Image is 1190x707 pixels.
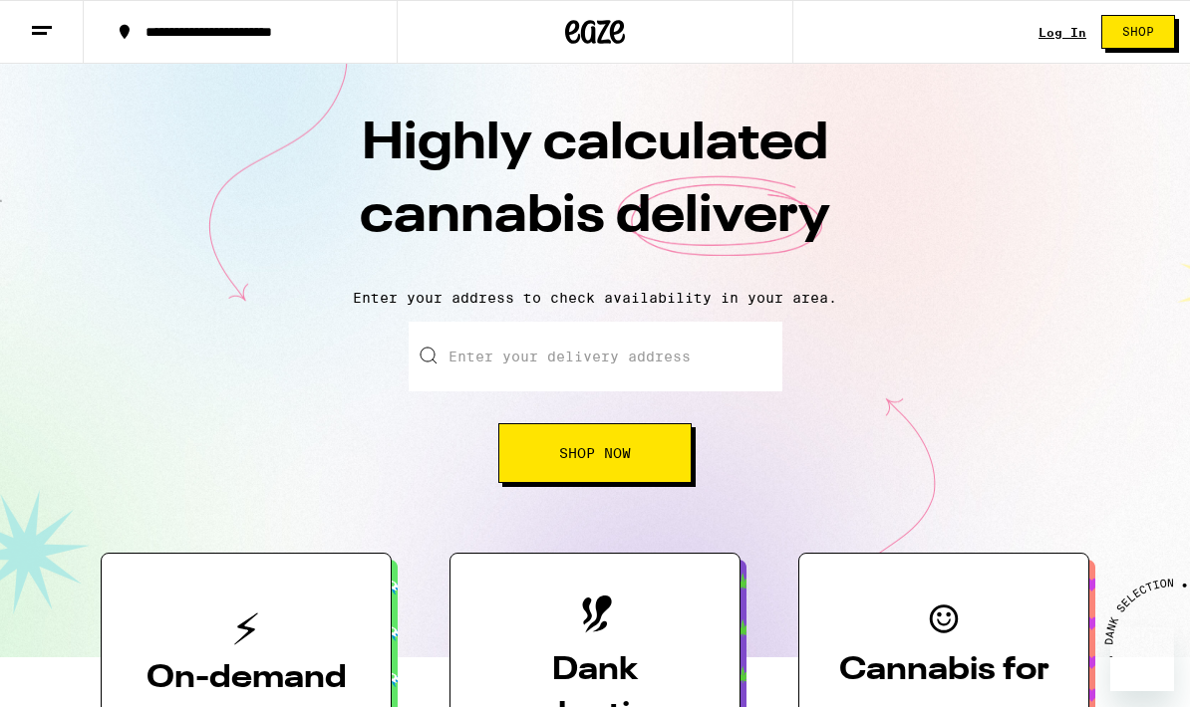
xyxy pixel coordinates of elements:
[1039,26,1086,39] a: Log In
[1122,26,1154,38] span: Shop
[1101,15,1175,49] button: Shop
[1110,627,1174,691] iframe: Button to launch messaging window
[20,290,1170,306] p: Enter your address to check availability in your area.
[1086,15,1190,49] a: Shop
[409,322,782,391] input: Enter your delivery address
[559,446,631,460] span: Shop Now
[498,423,692,483] button: Shop Now
[246,109,944,274] h1: Highly calculated cannabis delivery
